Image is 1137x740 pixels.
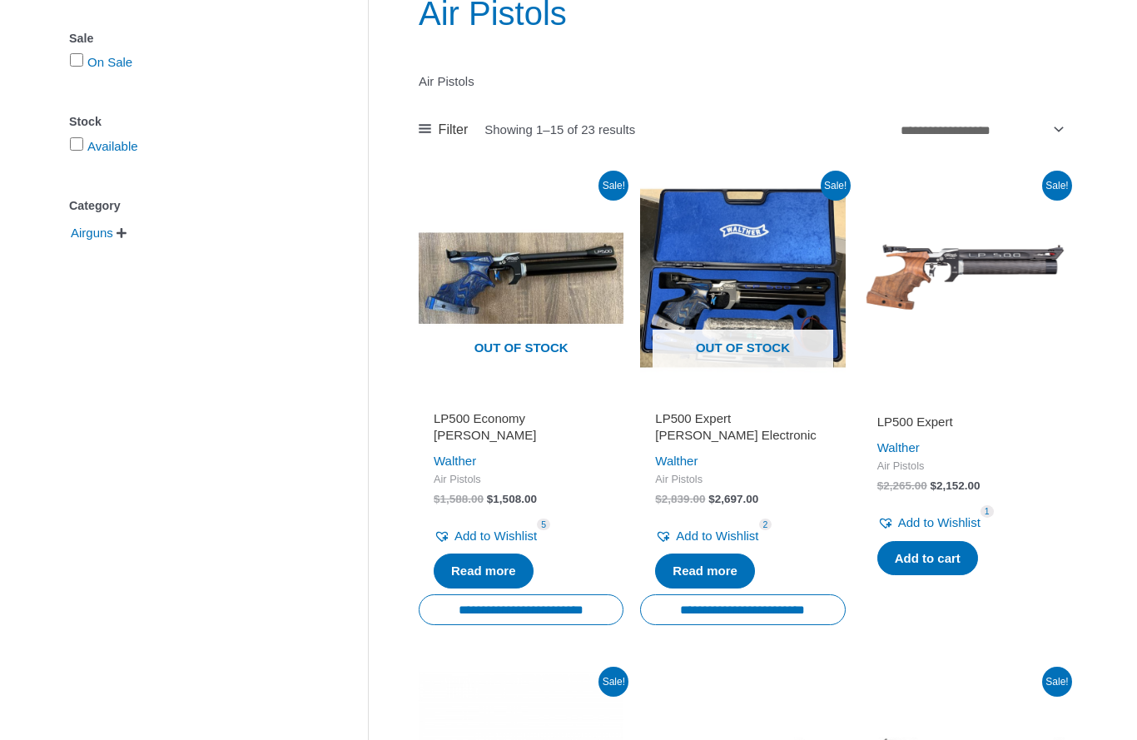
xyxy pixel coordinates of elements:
iframe: Customer reviews powered by Trustpilot [434,390,608,410]
a: Walther [877,440,920,454]
a: Available [87,139,138,153]
bdi: 2,265.00 [877,479,927,492]
a: Walther [434,454,476,468]
span: Filter [439,117,469,142]
a: On Sale [87,55,132,69]
a: Out of stock [419,176,623,380]
span: $ [655,493,662,505]
a: Add to Wishlist [434,524,537,548]
img: LP500 Expert Blue Angel Electronic [640,176,845,380]
span: Add to Wishlist [454,529,537,543]
a: Add to cart: “LP500 Expert” [877,541,978,576]
span: 1 [981,505,994,518]
a: Read more about “LP500 Expert Blue Angel Electronic” [655,554,755,589]
span: Air Pistols [877,459,1052,474]
a: Walther [655,454,698,468]
a: Add to Wishlist [877,511,981,534]
span: $ [931,479,937,492]
input: Available [70,137,83,151]
bdi: 2,152.00 [931,479,981,492]
img: LP500 Expert [862,176,1067,380]
span: Airguns [69,219,115,247]
img: LP500 Economy Blue Angel [419,176,623,380]
p: Air Pistols [419,70,1067,93]
bdi: 1,508.00 [487,493,537,505]
span: Add to Wishlist [898,515,981,529]
span: Sale! [821,171,851,201]
div: Category [69,194,318,218]
h2: LP500 Expert [PERSON_NAME] Electronic [655,410,830,443]
input: On Sale [70,53,83,67]
span: Out of stock [653,330,832,368]
a: Out of stock [640,176,845,380]
div: Stock [69,110,318,134]
span: $ [708,493,715,505]
a: LP500 Economy [PERSON_NAME] [434,410,608,449]
span: Sale! [1042,667,1072,697]
bdi: 2,697.00 [708,493,758,505]
iframe: Customer reviews powered by Trustpilot [877,390,1052,410]
span: Add to Wishlist [676,529,758,543]
a: LP500 Expert [877,414,1052,436]
bdi: 2,839.00 [655,493,705,505]
span: $ [434,493,440,505]
span: Sale! [598,667,628,697]
span: 5 [537,519,550,531]
span: Sale! [1042,171,1072,201]
p: Showing 1–15 of 23 results [484,123,635,136]
span: 2 [759,519,772,531]
iframe: Customer reviews powered by Trustpilot [655,390,830,410]
div: Sale [69,27,318,51]
span: Sale! [598,171,628,201]
a: Add to Wishlist [655,524,758,548]
span: Air Pistols [434,473,608,487]
a: LP500 Expert [PERSON_NAME] Electronic [655,410,830,449]
span: Air Pistols [655,473,830,487]
a: Filter [419,117,468,142]
span: $ [877,479,884,492]
h2: LP500 Economy [PERSON_NAME] [434,410,608,443]
h2: LP500 Expert [877,414,1052,430]
span: $ [487,493,494,505]
span:  [117,227,127,239]
bdi: 1,588.00 [434,493,484,505]
span: Out of stock [431,330,611,368]
select: Shop order [894,116,1067,145]
a: Read more about “LP500 Economy Blue Angel” [434,554,534,589]
a: Airguns [69,225,115,239]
